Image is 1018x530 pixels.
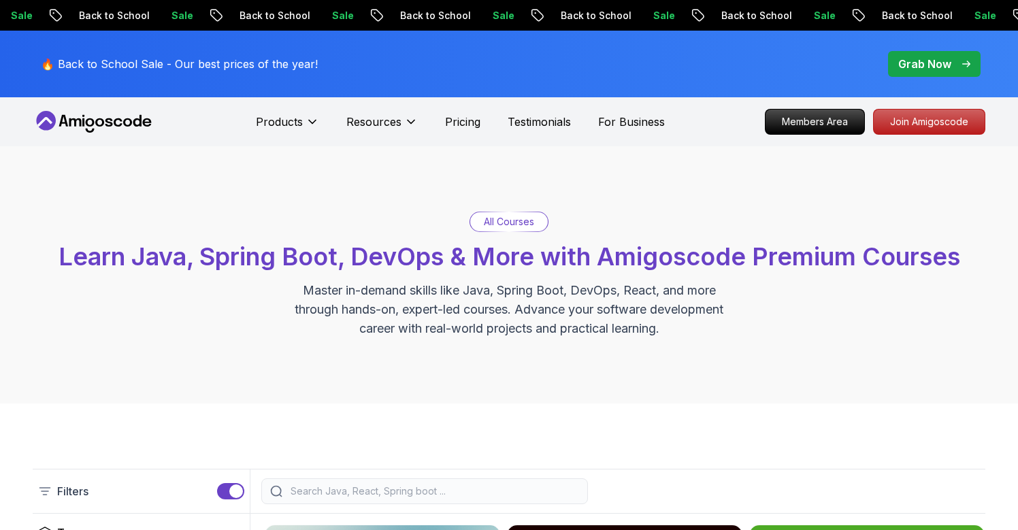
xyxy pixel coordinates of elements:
a: Members Area [765,109,865,135]
p: All Courses [484,215,534,229]
button: Products [256,114,319,141]
p: Members Area [766,110,864,134]
p: Filters [57,483,88,499]
p: Grab Now [898,56,951,72]
p: Sale [479,9,523,22]
button: Resources [346,114,418,141]
p: Back to School [708,9,800,22]
p: Resources [346,114,401,130]
p: Sale [158,9,201,22]
p: Back to School [547,9,640,22]
a: Join Amigoscode [873,109,985,135]
p: Back to School [868,9,961,22]
p: Join Amigoscode [874,110,985,134]
p: Sale [800,9,844,22]
p: Back to School [387,9,479,22]
span: Learn Java, Spring Boot, DevOps & More with Amigoscode Premium Courses [59,242,960,271]
a: For Business [598,114,665,130]
p: 🔥 Back to School Sale - Our best prices of the year! [41,56,318,72]
input: Search Java, React, Spring boot ... [288,484,579,498]
p: Back to School [226,9,318,22]
a: Pricing [445,114,480,130]
a: Testimonials [508,114,571,130]
p: Sale [961,9,1004,22]
p: Sale [318,9,362,22]
p: Back to School [65,9,158,22]
p: Sale [640,9,683,22]
p: Master in-demand skills like Java, Spring Boot, DevOps, React, and more through hands-on, expert-... [280,281,738,338]
p: Products [256,114,303,130]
